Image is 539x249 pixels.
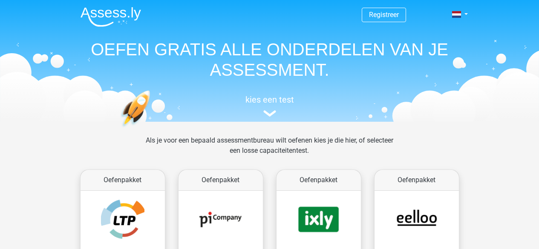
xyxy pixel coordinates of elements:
[121,90,183,167] img: oefenen
[369,11,399,19] a: Registreer
[74,94,466,105] h5: kies een test
[74,39,466,80] h1: OEFEN GRATIS ALLE ONDERDELEN VAN JE ASSESSMENT.
[81,7,141,27] img: Assessly
[74,94,466,117] a: kies een test
[263,110,276,117] img: assessment
[139,135,400,166] div: Als je voor een bepaald assessmentbureau wilt oefenen kies je die hier, of selecteer een losse ca...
